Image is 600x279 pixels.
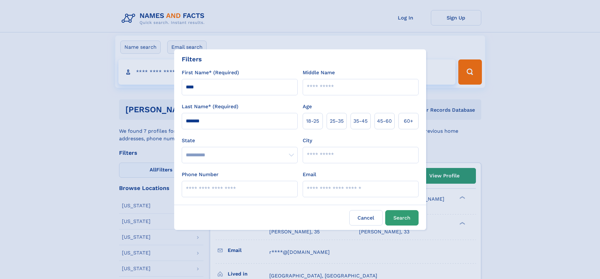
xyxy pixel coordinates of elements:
[306,117,319,125] span: 18‑25
[182,137,298,144] label: State
[353,117,368,125] span: 35‑45
[182,171,219,178] label: Phone Number
[182,69,239,76] label: First Name* (Required)
[349,210,383,226] label: Cancel
[303,69,335,76] label: Middle Name
[182,103,238,110] label: Last Name* (Required)
[303,137,312,144] label: City
[377,117,392,125] span: 45‑60
[303,171,316,178] label: Email
[303,103,312,110] label: Age
[330,117,344,125] span: 25‑35
[404,117,413,125] span: 60+
[385,210,419,226] button: Search
[182,54,202,64] div: Filters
